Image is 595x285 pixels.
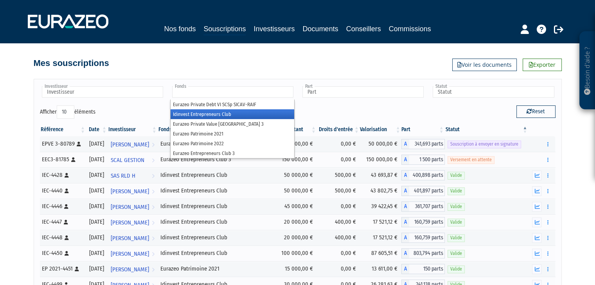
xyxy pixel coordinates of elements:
[42,171,83,179] div: IEC-4428
[317,246,360,261] td: 0,00 €
[89,249,105,257] div: [DATE]
[360,123,401,136] th: Valorisation: activer pour trier la colonne par ordre croissant
[448,141,521,148] span: Souscription à envoyer en signature
[160,155,273,164] div: Eurazeo Entrepreneurs Club 3
[401,264,409,274] span: A
[409,201,445,212] span: 361,707 parts
[275,199,317,214] td: 45 000,00 €
[275,214,317,230] td: 20 000,00 €
[275,246,317,261] td: 100 000,00 €
[523,59,562,71] a: Exporter
[160,233,273,242] div: Idinvest Entrepreneurs Club
[409,139,445,149] span: 341,693 parts
[42,233,83,242] div: IEC-4448
[275,167,317,183] td: 50 000,00 €
[360,261,401,277] td: 13 611,00 €
[409,248,445,258] span: 803,794 parts
[42,202,83,210] div: IEC-4446
[360,214,401,230] td: 17 521,12 €
[111,231,149,246] span: [PERSON_NAME]
[452,59,517,71] a: Voir les documents
[158,123,275,136] th: Fonds: activer pour trier la colonne par ordre croissant
[303,23,338,34] a: Documents
[28,14,108,28] img: 1732889491-logotype_eurazeo_blanc_rvb.png
[108,167,158,183] a: SAS RLD H
[203,23,246,36] a: Souscriptions
[111,200,149,214] span: [PERSON_NAME]
[401,201,445,212] div: A - Idinvest Entrepreneurs Club
[317,199,360,214] td: 0,00 €
[275,123,317,136] th: Montant: activer pour trier la colonne par ordre croissant
[317,167,360,183] td: 500,00 €
[57,105,74,119] select: Afficheréléments
[89,202,105,210] div: [DATE]
[401,264,445,274] div: A - Eurazeo Patrimoine 2021
[346,23,381,34] a: Conseillers
[360,183,401,199] td: 43 802,75 €
[275,183,317,199] td: 50 000,00 €
[401,123,445,136] th: Part: activer pour trier la colonne par ordre croissant
[89,233,105,242] div: [DATE]
[275,136,317,152] td: 50 000,00 €
[401,248,445,258] div: A - Idinvest Entrepreneurs Club
[111,153,144,167] span: SCAL GESTION
[401,155,409,165] span: A
[108,199,158,214] a: [PERSON_NAME]
[360,199,401,214] td: 39 422,45 €
[401,201,409,212] span: A
[160,249,273,257] div: Idinvest Entrepreneurs Club
[111,169,135,183] span: SAS RLD H
[317,183,360,199] td: 500,00 €
[89,155,105,164] div: [DATE]
[111,262,149,277] span: [PERSON_NAME]
[42,187,83,195] div: IEC-4440
[152,169,155,183] i: Voir l'investisseur
[64,220,68,224] i: [Français] Personne physique
[253,23,295,34] a: Investisseurs
[401,170,445,180] div: A - Idinvest Entrepreneurs Club
[448,187,465,195] span: Valide
[111,137,149,152] span: [PERSON_NAME]
[42,140,83,148] div: EPVE 3-80789
[89,218,105,226] div: [DATE]
[108,152,158,167] a: SCAL GESTION
[42,249,83,257] div: IEC-4450
[171,129,294,139] li: Eurazeo Patrimoine 2021
[448,250,465,257] span: Valide
[317,261,360,277] td: 0,00 €
[401,139,445,149] div: A - Eurazeo Private Value Europe 3
[65,173,69,178] i: [Français] Personne physique
[360,152,401,167] td: 150 000,00 €
[111,184,149,199] span: [PERSON_NAME]
[152,231,155,246] i: Voir l'investisseur
[360,136,401,152] td: 50 000,00 €
[34,59,109,68] h4: Mes souscriptions
[152,247,155,261] i: Voir l'investisseur
[108,214,158,230] a: [PERSON_NAME]
[389,23,431,34] a: Commissions
[317,230,360,246] td: 400,00 €
[448,172,465,179] span: Valide
[152,137,155,152] i: Voir l'investisseur
[65,251,69,256] i: [Français] Personne physique
[448,219,465,226] span: Valide
[89,187,105,195] div: [DATE]
[71,157,75,162] i: [Français] Personne physique
[171,148,294,158] li: Eurazeo Entrepreneurs Club 3
[409,170,445,180] span: 400,898 parts
[401,155,445,165] div: A - Eurazeo Entrepreneurs Club 3
[65,235,69,240] i: [Français] Personne physique
[448,203,465,210] span: Valide
[111,216,149,230] span: [PERSON_NAME]
[86,123,108,136] th: Date: activer pour trier la colonne par ordre croissant
[164,23,196,34] a: Nos fonds
[409,217,445,227] span: 160,759 parts
[275,261,317,277] td: 15 000,00 €
[89,265,105,273] div: [DATE]
[152,216,155,230] i: Voir l'investisseur
[108,183,158,199] a: [PERSON_NAME]
[152,184,155,199] i: Voir l'investisseur
[171,100,294,109] li: Eurazeo Private Debt VI SCSp SICAV-RAIF
[89,171,105,179] div: [DATE]
[160,265,273,273] div: Eurazeo Patrimoine 2021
